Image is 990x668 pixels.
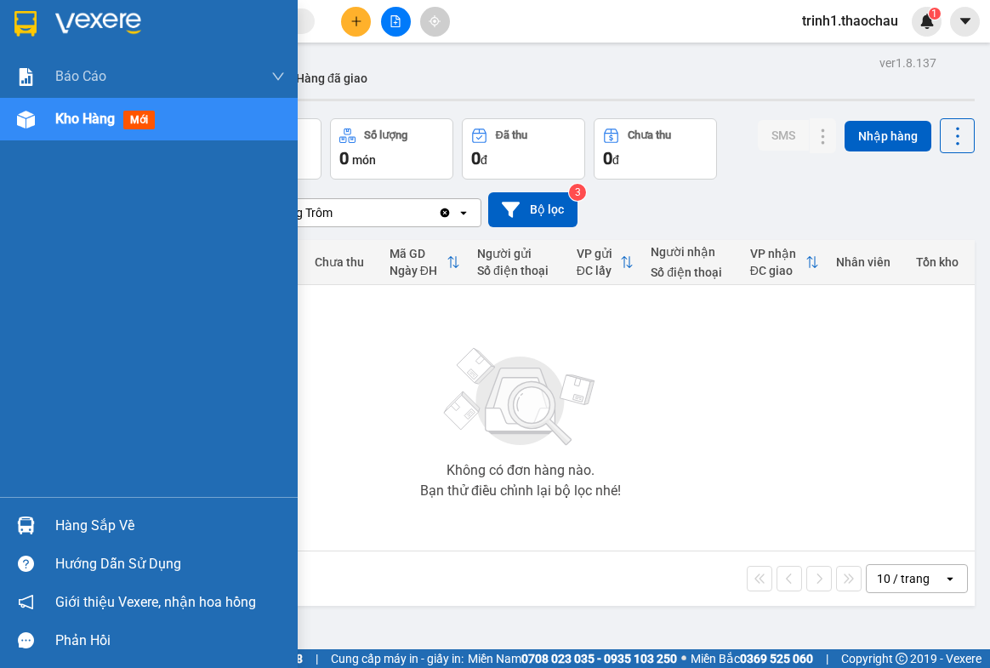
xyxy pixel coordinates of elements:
button: caret-down [950,7,980,37]
sup: 3 [569,184,586,201]
div: Số lượng [364,129,407,141]
span: 0 [471,148,481,168]
button: aim [420,7,450,37]
span: Kho hàng [55,111,115,127]
div: Không có đơn hàng nào. [447,464,595,477]
div: Người nhận [651,245,733,259]
img: logo-vxr [14,11,37,37]
div: VP gửi [577,247,621,260]
th: Toggle SortBy [381,240,469,285]
span: Miền Nam [468,649,677,668]
span: copyright [896,653,907,665]
span: caret-down [958,14,973,29]
div: Số điện thoại [477,264,560,277]
div: ĐC giao [750,264,805,277]
button: Chưa thu0đ [594,118,717,180]
span: down [271,70,285,83]
div: Đã thu [496,129,527,141]
div: Tồn kho [916,255,966,269]
div: 10 / trang [877,570,930,587]
img: solution-icon [17,68,35,86]
span: đ [481,153,487,167]
svg: open [457,206,470,220]
span: file-add [390,15,401,27]
span: món [352,153,376,167]
button: Bộ lọc [488,192,577,227]
span: Báo cáo [55,66,106,87]
div: Bạn thử điều chỉnh lại bộ lọc nhé! [420,484,621,498]
button: plus [341,7,371,37]
div: Số điện thoại [651,265,733,279]
div: Ngày ĐH [390,264,447,277]
button: file-add [381,7,411,37]
button: Số lượng0món [330,118,453,180]
div: Chưa thu [628,129,671,141]
button: Đã thu0đ [462,118,585,180]
div: Hướng dẫn sử dụng [55,551,285,577]
img: warehouse-icon [17,111,35,128]
button: Hàng đã giao [282,58,381,99]
img: svg+xml;base64,PHN2ZyBjbGFzcz0ibGlzdC1wbHVnX19zdmciIHhtbG5zPSJodHRwOi8vd3d3LnczLm9yZy8yMDAwL3N2Zy... [435,338,606,457]
span: 0 [603,148,612,168]
button: Nhập hàng [845,121,931,151]
th: Toggle SortBy [568,240,643,285]
span: message [18,632,34,648]
span: 0 [339,148,349,168]
span: plus [350,15,362,27]
div: Giồng Trôm [271,204,333,221]
div: Người gửi [477,247,560,260]
div: Nhân viên [836,255,899,269]
div: Chưa thu [315,255,373,269]
svg: Clear value [438,206,452,220]
span: question-circle [18,556,34,572]
span: Giới thiệu Vexere, nhận hoa hồng [55,591,256,613]
span: aim [429,15,441,27]
span: mới [123,111,155,129]
span: notification [18,594,34,610]
span: trinh1.thaochau [788,10,912,31]
span: | [826,649,828,668]
img: warehouse-icon [17,517,35,534]
div: Phản hồi [55,628,285,654]
div: ĐC lấy [577,264,621,277]
span: Miền Bắc [691,649,813,668]
span: Cung cấp máy in - giấy in: [331,649,464,668]
sup: 1 [929,8,941,20]
span: đ [612,153,619,167]
div: Mã GD [390,247,447,260]
svg: open [943,572,957,585]
strong: 0369 525 060 [740,652,813,665]
span: | [316,649,318,668]
div: VP nhận [750,247,805,260]
input: Selected Giồng Trôm. [334,204,336,221]
span: ⚪️ [681,655,686,662]
strong: 0708 023 035 - 0935 103 250 [521,652,677,665]
span: 1 [931,8,937,20]
div: ver 1.8.137 [879,54,936,72]
button: SMS [758,120,809,151]
div: Hàng sắp về [55,513,285,539]
img: icon-new-feature [919,14,935,29]
th: Toggle SortBy [742,240,828,285]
